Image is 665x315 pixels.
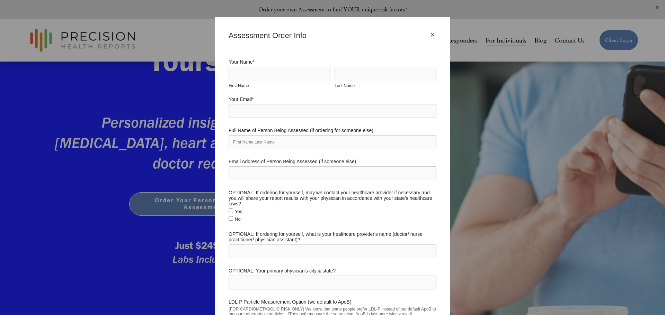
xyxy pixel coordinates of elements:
input: First Name [229,67,330,81]
label: OPTIONAL: If ordering for yourself, what is your healthcare provider's name (doctor/ nurse practi... [229,231,436,242]
label: Email Address of Person Being Assessed (if someone else) [229,159,436,164]
input: No [229,216,233,221]
span: First Name [229,83,249,88]
label: OPTIONAL: Your primary physician's city & state? [229,268,436,274]
div: Close [429,31,436,39]
legend: LDL-P Particle Measurement Option (we default to ApoB) [229,299,352,305]
legend: Your Name [229,59,255,65]
label: Full Name of Person Being Assessed (if ordering for someone else) [229,128,436,133]
input: First Name Last Name [229,135,436,149]
div: Assessment Order Info [229,31,429,40]
input: Last Name [335,67,436,81]
legend: OPTIONAL: If ordering for yourself, may we contact your healthcare provider if necessary and you ... [229,190,436,206]
input: Yes [229,209,233,213]
span: Last Name [335,83,355,88]
label: No [229,216,241,222]
label: Yes [229,209,242,214]
label: Your Email [229,96,436,102]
